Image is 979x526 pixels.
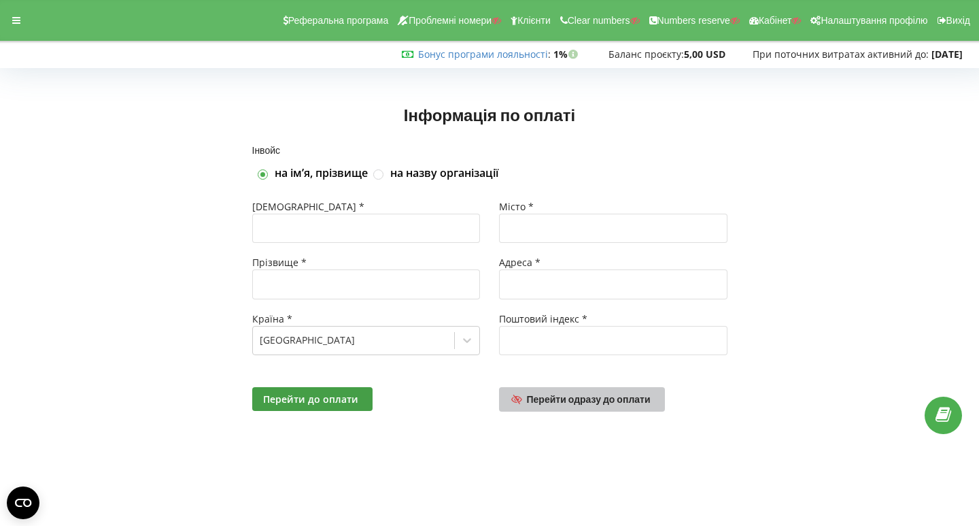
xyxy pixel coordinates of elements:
span: Клієнти [517,15,551,26]
span: Перейти до оплати [263,393,358,406]
span: Clear numbers [568,15,630,26]
span: Кабінет [759,15,792,26]
button: Перейти до оплати [252,387,373,411]
a: Перейти одразу до оплати [499,387,665,412]
span: Реферальна програма [288,15,389,26]
strong: 5,00 USD [684,48,725,61]
span: Проблемні номери [409,15,492,26]
strong: 1% [553,48,581,61]
span: : [418,48,551,61]
a: Бонус програми лояльності [418,48,548,61]
span: Прізвище * [252,256,307,269]
span: Інформація по оплаті [404,105,575,125]
span: Перейти одразу до оплати [527,393,651,405]
span: Поштовий індекс * [499,312,587,325]
span: Країна * [252,312,292,325]
label: на імʼя, прізвище [275,166,368,181]
span: Інвойс [252,144,281,156]
span: [DEMOGRAPHIC_DATA] * [252,200,364,213]
span: Numbers reserve [657,15,730,26]
span: Вихід [946,15,970,26]
span: Баланс проєкту: [608,48,684,61]
span: Налаштування профілю [821,15,927,26]
label: на назву організації [390,166,498,181]
span: При поточних витратах активний до: [753,48,929,61]
strong: [DATE] [931,48,963,61]
button: Open CMP widget [7,487,39,519]
span: Місто * [499,200,534,213]
span: Адреса * [499,256,540,269]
